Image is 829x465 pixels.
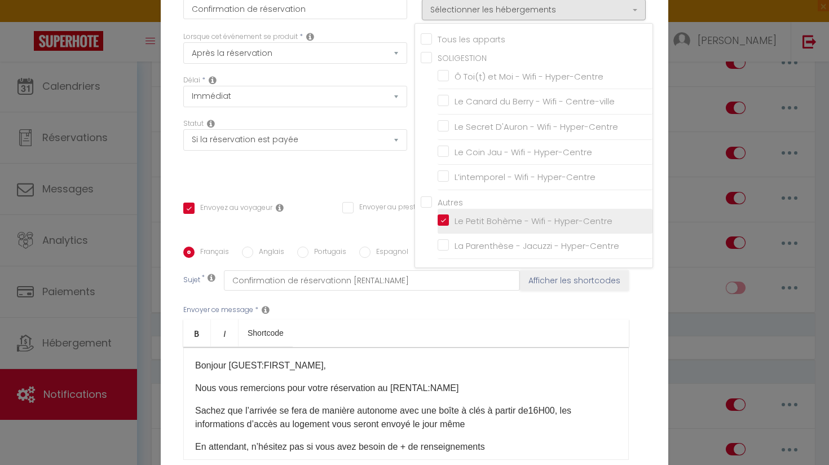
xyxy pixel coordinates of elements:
p: 16H00, les informations d’accès au logement vous seront envoyé le jour même [195,404,617,431]
i: Envoyer au voyageur [276,203,284,212]
label: Envoyer ce message [183,305,253,315]
i: Action Time [209,76,217,85]
button: Afficher les shortcodes [520,270,629,291]
label: Sujet [183,275,200,287]
i: Booking status [207,119,215,128]
span: SOLIGESTION [438,52,487,64]
span: ​Bonjour [GUEST:FIRST_NAME], [195,361,326,370]
span: Ô Toi(t) et Moi - Wifi - Hyper-Centre [455,71,603,82]
label: Portugais [308,247,346,259]
span: Le Secret D'Auron - Wifi - Hyper-Centre [455,121,618,133]
span: Sachez que l’arrivée se fera de manière autonome avec une boîte à clés à partir de [195,406,528,415]
a: Italic [211,319,239,346]
span: Le Petit Bohème - Wifi - Hyper-Centre [455,215,612,227]
label: Français [195,247,229,259]
span: ​Nous vous remercions pour votre réservation au [RENTAL:NAME]​ [195,383,458,393]
a: Shortcode [239,319,293,346]
span: Autres [438,197,463,208]
span: En attendant, n’hésitez pas si vous avez besoin de + de renseignements [195,442,485,451]
i: Event Occur [306,32,314,41]
label: Anglais [253,247,284,259]
label: Statut [183,119,204,129]
i: Message [262,305,270,314]
span: Le Coin Jau - Wifi - Hyper-Centre [455,146,592,158]
label: Espagnol [371,247,408,259]
i: Subject [208,273,215,282]
label: Délai [183,75,200,86]
label: Lorsque cet événement se produit [183,32,298,42]
a: Bold [183,319,211,346]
